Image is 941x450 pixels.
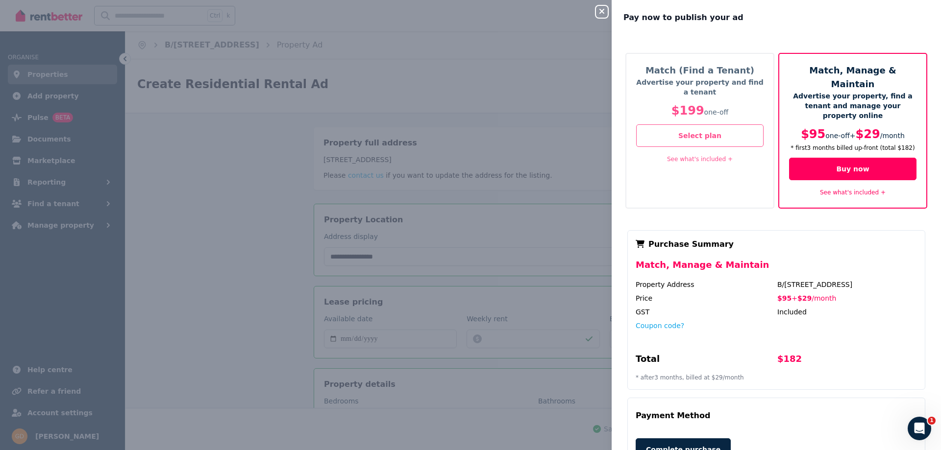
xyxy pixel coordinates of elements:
span: 1 [928,417,936,425]
div: B/[STREET_ADDRESS] [777,280,917,289]
a: See what's included + [667,156,733,163]
div: $182 [777,352,917,370]
span: $199 [671,104,704,118]
div: Price [636,293,775,303]
span: + [850,132,856,140]
span: $29 [797,294,812,302]
button: Coupon code? [636,321,684,331]
div: Match, Manage & Maintain [636,258,917,280]
div: Included [777,307,917,317]
span: + [792,294,797,302]
span: / month [812,294,836,302]
iframe: Intercom live chat [908,417,931,440]
div: Property Address [636,280,775,289]
span: one-off [704,108,729,116]
a: See what's included + [820,189,886,196]
div: Total [636,352,775,370]
p: * after 3 month s, billed at $29 / month [636,374,917,381]
div: Payment Method [636,406,710,426]
button: Select plan [636,124,764,147]
h5: Match, Manage & Maintain [789,64,916,91]
span: one-off [825,132,850,140]
div: GST [636,307,775,317]
p: * first 3 month s billed up-front (total $182 ) [789,144,916,152]
h5: Match (Find a Tenant) [636,64,764,77]
p: Advertise your property and find a tenant [636,77,764,97]
span: $29 [856,127,880,141]
span: / month [880,132,905,140]
span: Pay now to publish your ad [623,12,743,24]
button: Buy now [789,158,916,180]
span: $95 [801,127,825,141]
span: $95 [777,294,792,302]
p: Advertise your property, find a tenant and manage your property online [789,91,916,120]
div: Purchase Summary [636,238,917,250]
